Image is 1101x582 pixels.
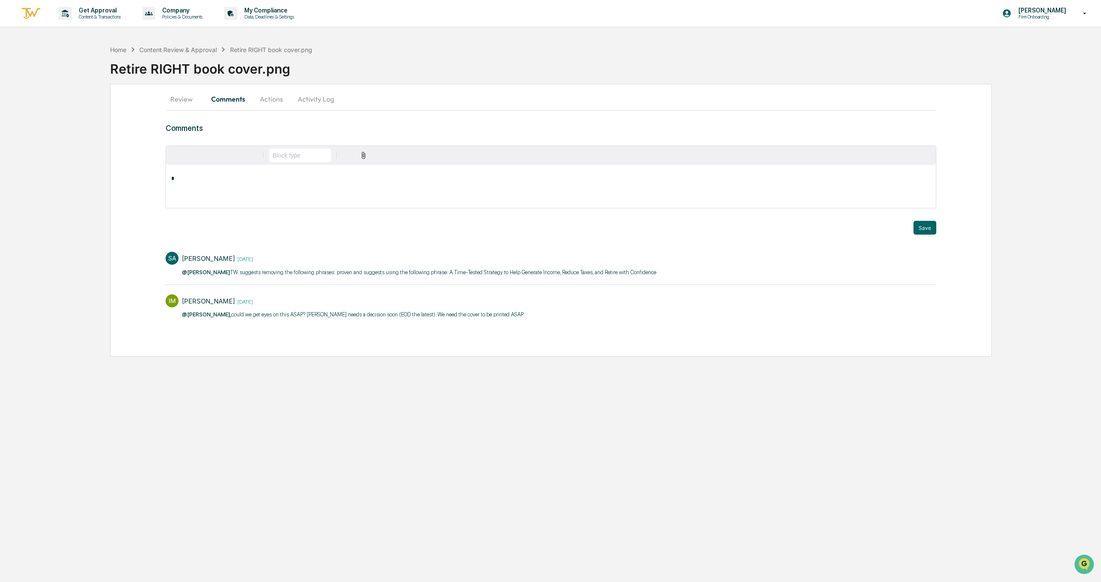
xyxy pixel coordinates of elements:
div: [PERSON_NAME] [182,254,235,263]
div: 🔎 [9,126,15,133]
img: logo [21,6,41,21]
span: @[PERSON_NAME] [182,269,230,276]
p: Firm Onboarding [1012,14,1070,20]
a: Powered byPylon [61,145,104,152]
p: Data, Deadlines & Settings [237,14,298,20]
time: Tuesday, September 9, 2025 at 10:25:01 AM MDT [235,255,253,262]
p: Policies & Documents [155,14,207,20]
div: [PERSON_NAME] [182,297,235,305]
button: Save [913,221,936,235]
a: 🔎Data Lookup [5,121,58,137]
button: Attach files [356,150,371,161]
span: Data Lookup [17,125,54,133]
div: Start new chat [29,66,141,74]
button: Underline [198,149,212,162]
p: How can we help? [9,18,157,32]
span: @[PERSON_NAME], [182,311,231,318]
p: My Compliance [237,7,298,14]
button: Actions [252,89,291,109]
p: Content & Transactions [72,14,125,20]
button: Review [166,89,204,109]
div: We're available if you need us! [29,74,109,81]
p: [PERSON_NAME] [1012,7,1070,14]
p: Company [155,7,207,14]
button: Activity Log [291,89,341,109]
span: Pylon [86,146,104,152]
div: secondary tabs example [166,89,936,109]
div: Retire RIGHT book cover.png [230,46,312,53]
div: Home [110,46,126,53]
p: ​ TW suggests removing the following phrases: proven and suggests using the following phrase: A T... [182,268,656,277]
a: 🖐️Preclearance [5,105,59,121]
iframe: Open customer support [1073,554,1097,577]
button: Block type [269,149,331,162]
time: Tuesday, September 9, 2025 at 9:48:08 AM MDT [235,297,253,305]
span: Attestations [71,108,107,117]
button: Comments [204,89,252,109]
div: SA [166,252,178,265]
div: IM [166,294,178,307]
div: 🖐️ [9,109,15,116]
h3: Comments [166,124,936,133]
div: 🗄️ [62,109,69,116]
div: Content Review & Approval [139,46,217,53]
a: 🗄️Attestations [59,105,110,121]
p: Get Approval [72,7,125,14]
p: could we get eyes on this ASAP? [PERSON_NAME] needs a decision soon (EOD the latest)​. We need th... [182,310,525,319]
span: Preclearance [17,108,55,117]
img: 1746055101610-c473b297-6a78-478c-a979-82029cc54cd1 [9,66,24,81]
button: Bold [170,149,184,162]
button: Start new chat [146,68,157,79]
div: Retire RIGHT book cover.png [110,54,1101,77]
button: Italic [184,149,198,162]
